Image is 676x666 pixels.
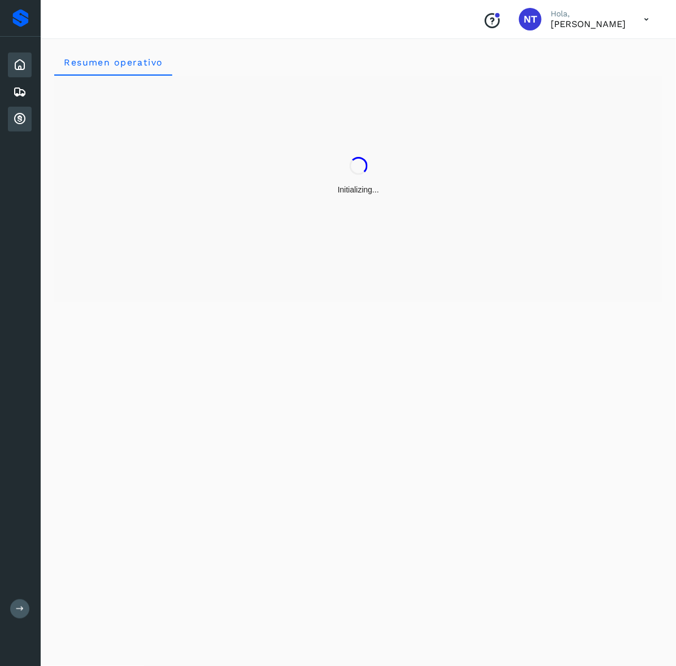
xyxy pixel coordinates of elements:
div: Cuentas por cobrar [8,107,32,132]
p: Norberto Tula Tepo [551,19,626,29]
div: Inicio [8,52,32,77]
span: Resumen operativo [63,57,163,68]
div: Embarques [8,80,32,104]
p: Hola, [551,9,626,19]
